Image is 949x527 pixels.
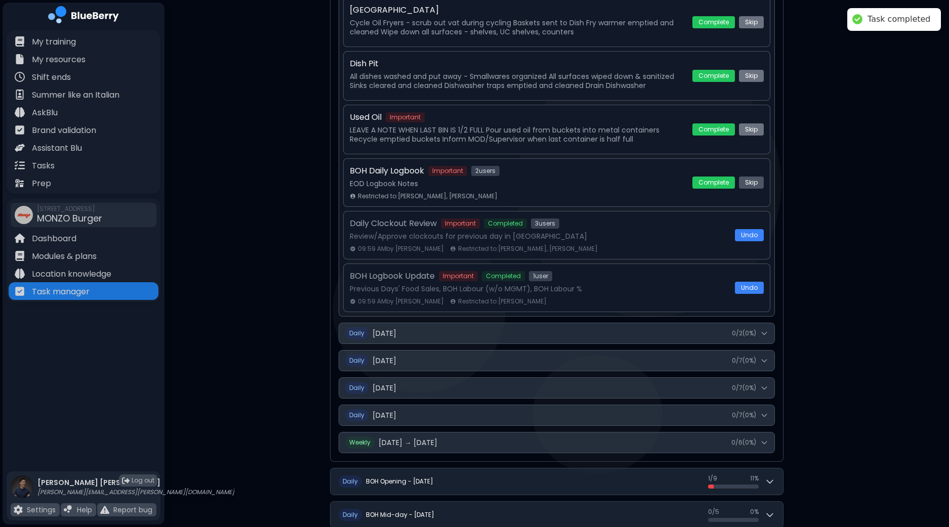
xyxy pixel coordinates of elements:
[345,382,368,394] span: Daily
[350,217,437,230] p: Daily Clockout Review
[339,475,362,488] span: D
[27,505,56,514] p: Settings
[735,282,764,294] button: Undo
[366,511,434,519] h2: BOH Mid-day - [DATE]
[358,297,444,305] span: 09:59 AM by [PERSON_NAME]
[32,89,119,101] p: Summer like an Italian
[32,107,58,119] p: AskBlu
[366,477,433,486] h2: BOH Opening - [DATE]
[15,178,25,188] img: file icon
[64,505,73,514] img: file icon
[339,323,774,343] button: Daily[DATE]0/2(0%)
[350,270,435,282] p: BOH Logbook Update
[15,206,33,224] img: company thumbnail
[37,488,234,496] p: [PERSON_NAME][EMAIL_ADDRESS][PERSON_NAME][DOMAIN_NAME]
[14,505,23,514] img: file icon
[692,70,735,82] button: Complete
[428,166,467,176] span: Important
[350,4,439,16] p: [GEOGRAPHIC_DATA]
[32,233,76,245] p: Dashboard
[339,509,362,521] span: D
[11,475,33,508] img: profile photo
[345,409,368,421] span: Daily
[692,177,735,189] button: Complete
[339,405,774,425] button: Daily[DATE]0/7(0%)
[15,269,25,279] img: file icon
[441,218,480,229] span: Important
[339,350,774,371] button: Daily[DATE]0/7(0%)
[482,271,525,281] span: Completed
[358,192,498,200] span: Restricted to: [PERSON_NAME], [PERSON_NAME]
[350,18,686,36] p: Cycle Oil Fryers - scrub out vat during cycling Baskets sent to Dish Fry warmer emptied and clean...
[32,36,76,48] p: My training
[32,268,111,280] p: Location knowledge
[350,179,686,188] p: EOD Logbook Notes
[531,218,559,229] span: 3 user s
[15,36,25,47] img: file icon
[379,438,437,447] span: [DATE] → [DATE]
[122,477,130,485] img: logout
[15,143,25,153] img: file icon
[373,356,396,365] span: [DATE]
[32,160,55,172] p: Tasks
[458,297,547,305] span: Restricted to: [PERSON_NAME]
[708,508,719,516] span: 0 / 5
[350,232,729,241] p: Review/Approve clockouts for previous day in [GEOGRAPHIC_DATA]
[386,112,425,122] span: Important
[350,284,729,293] p: Previous Days' Food Sales, BOH Labour (w/o MGMT), BOH Labour %
[100,505,109,514] img: file icon
[113,505,152,514] p: Report bug
[15,125,25,135] img: file icon
[32,71,71,83] p: Shift ends
[37,478,234,487] p: [PERSON_NAME] [PERSON_NAME]
[32,142,82,154] p: Assistant Blu
[347,510,358,519] span: aily
[350,125,686,144] p: LEAVE A NOTE WHEN LAST BIN IS 1/2 FULL Pour used oil from buckets into metal containers Recycle e...
[373,383,396,392] span: [DATE]
[350,58,379,70] p: Dish Pit
[77,505,92,514] p: Help
[331,468,783,495] button: DailyBOH Opening - [DATE]1/911%
[37,205,102,213] span: [STREET_ADDRESS]
[15,54,25,64] img: file icon
[868,14,931,25] div: Task completed
[15,107,25,117] img: file icon
[458,245,598,253] span: Restricted to: [PERSON_NAME], [PERSON_NAME]
[350,111,382,123] p: Used Oil
[692,16,735,28] button: Complete
[529,271,552,281] span: 1 user
[345,355,368,367] span: Daily
[15,233,25,243] img: file icon
[750,508,759,516] span: 0 %
[692,123,735,136] button: Complete
[735,229,764,241] button: Undo
[32,124,96,137] p: Brand validation
[347,477,358,486] span: aily
[750,474,759,482] span: 11 %
[439,271,478,281] span: Important
[739,123,764,136] button: Skip
[708,474,717,482] span: 1 / 9
[350,165,424,177] p: BOH Daily Logbook
[339,378,774,398] button: Daily[DATE]0/7(0%)
[15,251,25,261] img: file icon
[471,166,500,176] span: 2 user s
[15,72,25,82] img: file icon
[345,327,368,339] span: Daily
[484,218,527,229] span: Completed
[358,245,444,253] span: 09:59 AM by [PERSON_NAME]
[32,54,86,66] p: My resources
[48,6,119,27] img: company logo
[739,16,764,28] button: Skip
[15,286,25,296] img: file icon
[32,178,51,190] p: Prep
[32,250,97,262] p: Modules & plans
[32,286,90,298] p: Task manager
[350,72,686,90] p: All dishes washed and put away - Smallwares organized All surfaces wiped down & sanitized Sinks c...
[132,476,154,485] span: Log out
[739,70,764,82] button: Skip
[15,160,25,170] img: file icon
[739,177,764,189] button: Skip
[339,432,774,453] button: Weekly[DATE] → [DATE]0/6(0%)
[37,212,102,225] span: MONZO Burger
